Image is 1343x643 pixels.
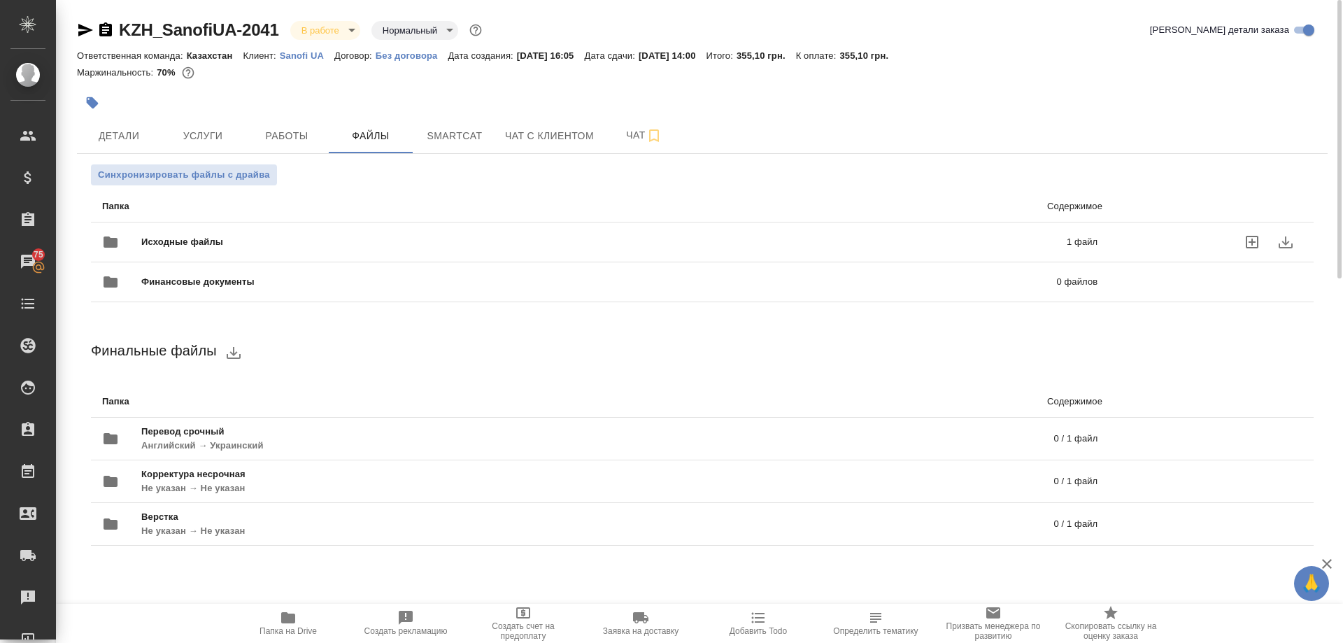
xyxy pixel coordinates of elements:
span: Работы [253,127,320,145]
span: Smartcat [421,127,488,145]
button: Доп статусы указывают на важность/срочность заказа [467,21,485,39]
p: Ответственная команда: [77,50,187,61]
label: uploadFiles [1235,225,1269,259]
p: Английский → Украинский [141,439,659,453]
p: Sanofi UA [280,50,334,61]
button: folder [94,422,127,455]
button: folder [94,465,127,498]
span: Файлы [337,127,404,145]
span: Чат [611,127,678,144]
p: 0 / 1 файл [650,474,1098,488]
p: 0 / 1 файл [659,432,1098,446]
p: Без договора [376,50,448,61]
span: Детали [85,127,152,145]
svg: Подписаться [646,127,662,144]
span: 🙏 [1300,569,1323,598]
p: Папка [102,199,588,213]
span: Синхронизировать файлы с драйва [98,168,270,182]
button: Нормальный [378,24,441,36]
p: Маржинальность: [77,67,157,78]
p: К оплате: [796,50,840,61]
p: [DATE] 14:00 [639,50,706,61]
button: Синхронизировать файлы с драйва [91,164,277,185]
p: 0 / 1 файл [650,517,1098,531]
p: Не указан → Не указан [141,524,650,538]
button: download [217,336,250,369]
button: download [1269,225,1302,259]
p: Договор: [334,50,376,61]
span: Услуги [169,127,236,145]
p: Не указан → Не указан [141,481,650,495]
button: folder [94,507,127,541]
p: Дата создания: [448,50,516,61]
a: 75 [3,244,52,279]
p: Казахстан [187,50,243,61]
a: Sanofi UA [280,49,334,61]
p: Клиент: [243,50,279,61]
span: Финансовые документы [141,275,655,289]
span: Корректура несрочная [141,467,650,481]
span: Исходные файлы [141,235,645,249]
p: Итого: [706,50,737,61]
div: В работе [371,21,458,40]
button: В работе [297,24,343,36]
span: [PERSON_NAME] детали заказа [1150,23,1289,37]
p: [DATE] 16:05 [517,50,585,61]
a: Без договора [376,49,448,61]
button: 🙏 [1294,566,1329,601]
div: В работе [290,21,360,40]
span: Перевод срочный [141,425,659,439]
span: 75 [25,248,52,262]
p: Содержимое [588,395,1102,409]
p: 1 файл [645,235,1097,249]
p: Папка [102,395,588,409]
p: Содержимое [588,199,1102,213]
p: Дата сдачи: [584,50,638,61]
button: 81.65 UAH; 16.00 RUB; [179,64,197,82]
p: 355,10 грн. [737,50,796,61]
button: folder [94,225,127,259]
button: folder [94,265,127,299]
button: Скопировать ссылку [97,22,114,38]
p: 70% [157,67,178,78]
span: Верстка [141,510,650,524]
p: 355,10 грн. [839,50,899,61]
span: Финальные файлы [91,343,217,358]
button: Добавить тэг [77,87,108,118]
p: 0 файлов [655,275,1097,289]
button: Скопировать ссылку для ЯМессенджера [77,22,94,38]
span: Чат с клиентом [505,127,594,145]
a: KZH_SanofiUA-2041 [119,20,279,39]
